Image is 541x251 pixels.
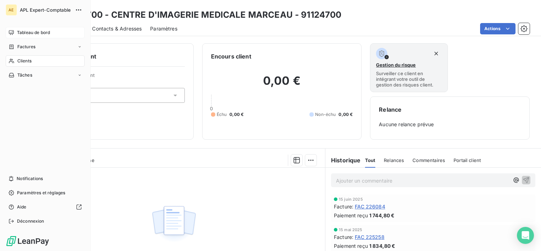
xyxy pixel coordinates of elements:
span: 1 834,80 € [369,242,395,250]
span: Contacts & Adresses [92,25,142,32]
span: Tâches [17,72,32,78]
span: Gestion du risque [376,62,416,68]
a: Tâches [6,69,85,81]
span: Propriétés Client [57,72,185,82]
button: Gestion du risqueSurveiller ce client en intégrant votre outil de gestion des risques client. [370,43,448,92]
h6: Informations client [43,52,185,61]
span: Tout [365,157,376,163]
span: 0,00 € [229,111,244,118]
span: Relances [384,157,404,163]
img: Empty state [151,202,197,246]
span: Paiement reçu [334,212,368,219]
img: Logo LeanPay [6,235,50,247]
span: Tableau de bord [17,29,50,36]
span: Paramètres et réglages [17,190,65,196]
span: Portail client [454,157,481,163]
h6: Historique [325,156,361,164]
a: Factures [6,41,85,52]
button: Actions [480,23,516,34]
span: 0 [210,106,213,111]
a: Clients [6,55,85,67]
span: Facture : [334,233,353,241]
span: Clients [17,58,32,64]
span: Factures [17,44,35,50]
span: Paramètres [150,25,177,32]
span: FAC 226084 [355,203,385,210]
span: Aucune relance prévue [379,121,521,128]
span: Non-échu [315,111,336,118]
h6: Encours client [211,52,251,61]
a: Tableau de bord [6,27,85,38]
span: Déconnexion [17,218,44,224]
span: 1 744,80 € [369,212,395,219]
h6: Relance [379,105,521,114]
span: Facture : [334,203,353,210]
a: Paramètres et réglages [6,187,85,199]
span: 0,00 € [338,111,353,118]
span: 15 mai 2025 [339,228,363,232]
span: APL Expert-Comptable [20,7,71,13]
div: Open Intercom Messenger [517,227,534,244]
span: Aide [17,204,27,210]
a: Aide [6,201,85,213]
span: FAC 225258 [355,233,385,241]
span: Commentaires [412,157,445,163]
span: Paiement reçu [334,242,368,250]
span: Surveiller ce client en intégrant votre outil de gestion des risques client. [376,71,442,88]
div: AE [6,4,17,16]
span: Notifications [17,175,43,182]
h3: 91124700 - CENTRE D'IMAGERIE MEDICALE MARCEAU - 91124700 [62,9,341,21]
span: 15 juin 2025 [339,197,363,201]
h2: 0,00 € [211,74,353,95]
span: Échu [217,111,227,118]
